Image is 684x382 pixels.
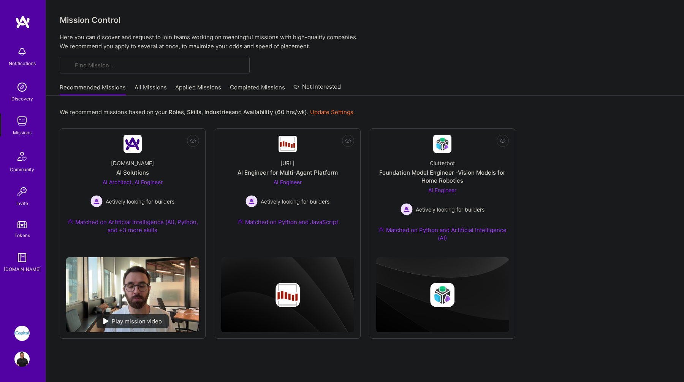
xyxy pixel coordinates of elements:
[376,226,509,242] div: Matched on Python and Artificial Intelligence (AI)
[378,226,384,232] img: Ateam Purple Icon
[60,33,670,51] p: Here you can discover and request to join teams working on meaningful missions with high-quality ...
[60,83,126,96] a: Recommended Missions
[60,108,353,116] p: We recommend missions based on your , , and .
[190,138,196,144] i: icon EyeClosed
[13,129,32,137] div: Missions
[230,83,285,96] a: Completed Missions
[75,61,244,69] input: Find Mission...
[111,159,154,167] div: [DOMAIN_NAME]
[401,203,413,215] img: Actively looking for builders
[66,135,199,251] a: Company Logo[DOMAIN_NAME]AI SolutionsAI Architect, AI Engineer Actively looking for buildersActiv...
[15,15,30,29] img: logo
[279,136,297,152] img: Company Logo
[14,184,30,199] img: Invite
[433,135,451,153] img: Company Logo
[221,257,354,333] img: cover
[13,326,32,341] a: iCapital: Building an Alternative Investment Marketplace
[10,166,34,173] div: Community
[17,221,27,228] img: tokens
[106,197,174,205] span: Actively looking for builders
[116,169,149,177] div: AI Solutions
[204,108,232,116] b: Industries
[14,352,30,367] img: User Avatar
[237,218,338,226] div: Matched on Python and JavaScript
[13,352,32,367] a: User Avatar
[169,108,184,116] b: Roles
[237,169,338,177] div: AI Engineer for Multi-Agent Platform
[60,15,670,25] h3: Mission Control
[16,199,28,207] div: Invite
[175,83,221,96] a: Applied Missions
[310,108,353,116] a: Update Settings
[187,108,201,116] b: Skills
[430,159,455,167] div: Clutterbot
[13,147,31,166] img: Community
[245,195,258,207] img: Actively looking for builders
[261,197,329,205] span: Actively looking for builders
[376,135,509,251] a: Company LogoClutterbotFoundation Model Engineer -Vision Models for Home RoboticsAI Engineer Activ...
[345,138,351,144] i: icon EyeClosed
[66,218,199,234] div: Matched on Artificial Intelligence (AI), Python, and +3 more skills
[97,314,169,328] div: Play mission video
[90,195,103,207] img: Actively looking for builders
[14,231,30,239] div: Tokens
[123,135,142,153] img: Company Logo
[243,108,307,116] b: Availability (60 hrs/wk)
[430,283,454,307] img: Company logo
[66,61,74,70] i: icon SearchGrey
[416,205,484,213] span: Actively looking for builders
[103,318,109,324] img: play
[293,82,341,96] a: Not Interested
[103,179,163,185] span: AI Architect, AI Engineer
[500,138,506,144] i: icon EyeClosed
[4,265,41,273] div: [DOMAIN_NAME]
[376,257,509,333] img: cover
[274,179,302,185] span: AI Engineer
[135,83,167,96] a: All Missions
[280,159,294,167] div: [URL]
[9,59,36,67] div: Notifications
[14,250,30,265] img: guide book
[275,283,300,307] img: Company logo
[14,44,30,59] img: bell
[376,169,509,185] div: Foundation Model Engineer -Vision Models for Home Robotics
[66,257,199,332] img: No Mission
[14,326,30,341] img: iCapital: Building an Alternative Investment Marketplace
[237,218,243,224] img: Ateam Purple Icon
[14,113,30,129] img: teamwork
[428,187,456,193] span: AI Engineer
[14,80,30,95] img: discovery
[11,95,33,103] div: Discovery
[221,135,354,235] a: Company Logo[URL]AI Engineer for Multi-Agent PlatformAI Engineer Actively looking for buildersAct...
[67,218,73,224] img: Ateam Purple Icon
